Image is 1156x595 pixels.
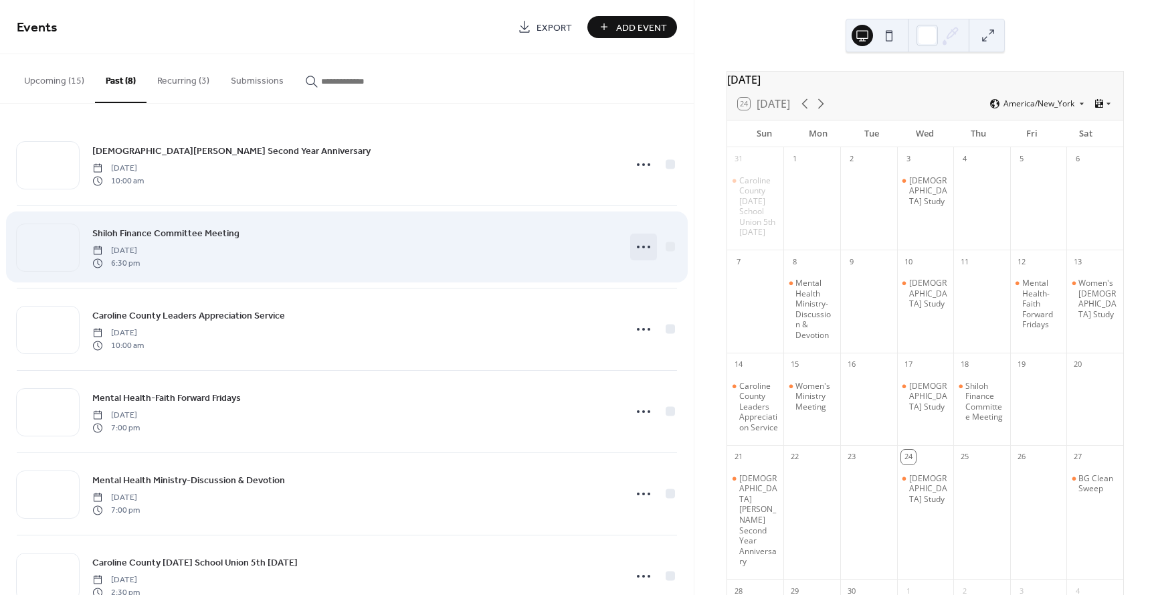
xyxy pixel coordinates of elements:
div: Sat [1059,120,1113,147]
a: Export [508,16,582,38]
span: Mental Health-Faith Forward Fridays [92,392,241,406]
div: 11 [957,254,972,269]
span: Events [17,15,58,41]
span: Shiloh Finance Committee Meeting [92,227,239,241]
div: Tue [845,120,898,147]
div: Bible Study [897,175,954,207]
div: Pastor Buford Second Year Anniversary [727,473,784,567]
a: Mental Health Ministry-Discussion & Devotion [92,473,285,488]
a: [DEMOGRAPHIC_DATA][PERSON_NAME] Second Year Anniversary [92,143,371,159]
div: 2 [844,152,859,167]
span: America/New_York [1003,100,1074,108]
span: 6:30 pm [92,257,140,269]
div: 7 [731,254,746,269]
div: 25 [957,450,972,464]
div: 24 [901,450,916,464]
span: Export [537,21,572,35]
div: [DATE] [727,72,1123,88]
span: 7:00 pm [92,504,140,516]
div: Mental Health-Faith Forward Fridays [1022,278,1062,330]
span: [DATE] [92,163,144,175]
div: 20 [1070,357,1085,372]
div: 6 [1070,152,1085,167]
div: Shiloh Finance Committee Meeting [953,381,1010,422]
span: Caroline County [DATE] School Union 5th [DATE] [92,556,298,570]
div: Women's Bible Study [1066,278,1123,319]
span: [DATE] [92,410,140,422]
button: Submissions [220,54,294,102]
div: Women's Ministry Meeting [795,381,835,412]
div: Mon [791,120,845,147]
div: 21 [731,450,746,464]
div: Caroline County Leaders Appreciation Service [739,381,779,433]
div: 12 [1014,254,1029,269]
div: 1 [787,152,802,167]
span: 10:00 am [92,175,144,187]
div: 26 [1014,450,1029,464]
div: Bible Study [897,381,954,412]
span: [DATE] [92,245,140,257]
div: [DEMOGRAPHIC_DATA] Study [909,175,949,207]
span: Caroline County Leaders Appreciation Service [92,309,285,323]
span: [DATE] [92,574,140,586]
div: 19 [1014,357,1029,372]
div: 14 [731,357,746,372]
div: Caroline County Leaders Appreciation Service [727,381,784,433]
div: Mental Health-Faith Forward Fridays [1010,278,1067,330]
a: Caroline County Leaders Appreciation Service [92,308,285,323]
div: Caroline County [DATE] School Union 5th [DATE] [739,175,779,238]
div: BG Clean Sweep [1066,473,1123,494]
div: 3 [901,152,916,167]
div: 13 [1070,254,1085,269]
a: Caroline County [DATE] School Union 5th [DATE] [92,555,298,570]
a: Mental Health-Faith Forward Fridays [92,390,241,406]
span: Add Event [616,21,667,35]
div: 27 [1070,450,1085,464]
div: [DEMOGRAPHIC_DATA][PERSON_NAME] Second Year Anniversary [739,473,779,567]
div: Caroline County Sunday School Union 5th Sunday [727,175,784,238]
div: Women's Ministry Meeting [783,381,840,412]
div: Fri [1005,120,1059,147]
div: 23 [844,450,859,464]
div: 9 [844,254,859,269]
div: 17 [901,357,916,372]
span: 7:00 pm [92,422,140,434]
div: Sun [738,120,791,147]
div: Mental Health Ministry-Discussion & Devotion [795,278,835,341]
span: [DEMOGRAPHIC_DATA][PERSON_NAME] Second Year Anniversary [92,145,371,159]
button: Add Event [587,16,677,38]
div: BG Clean Sweep [1078,473,1118,494]
div: 18 [957,357,972,372]
span: Mental Health Ministry-Discussion & Devotion [92,474,285,488]
button: Past (8) [95,54,147,103]
div: [DEMOGRAPHIC_DATA] Study [909,473,949,505]
div: 22 [787,450,802,464]
div: 16 [844,357,859,372]
a: Shiloh Finance Committee Meeting [92,226,239,241]
div: Shiloh Finance Committee Meeting [965,381,1005,422]
button: Upcoming (15) [13,54,95,102]
div: 5 [1014,152,1029,167]
div: Bible Study [897,473,954,505]
div: Thu [952,120,1005,147]
div: 15 [787,357,802,372]
div: Mental Health Ministry-Discussion & Devotion [783,278,840,341]
button: Recurring (3) [147,54,220,102]
span: 10:00 am [92,339,144,351]
div: 4 [957,152,972,167]
div: Wed [898,120,952,147]
div: [DEMOGRAPHIC_DATA] Study [909,278,949,309]
div: 8 [787,254,802,269]
div: [DEMOGRAPHIC_DATA] Study [909,381,949,412]
span: [DATE] [92,492,140,504]
div: 10 [901,254,916,269]
div: Bible Study [897,278,954,309]
span: [DATE] [92,327,144,339]
div: 31 [731,152,746,167]
div: Women's [DEMOGRAPHIC_DATA] Study [1078,278,1118,319]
